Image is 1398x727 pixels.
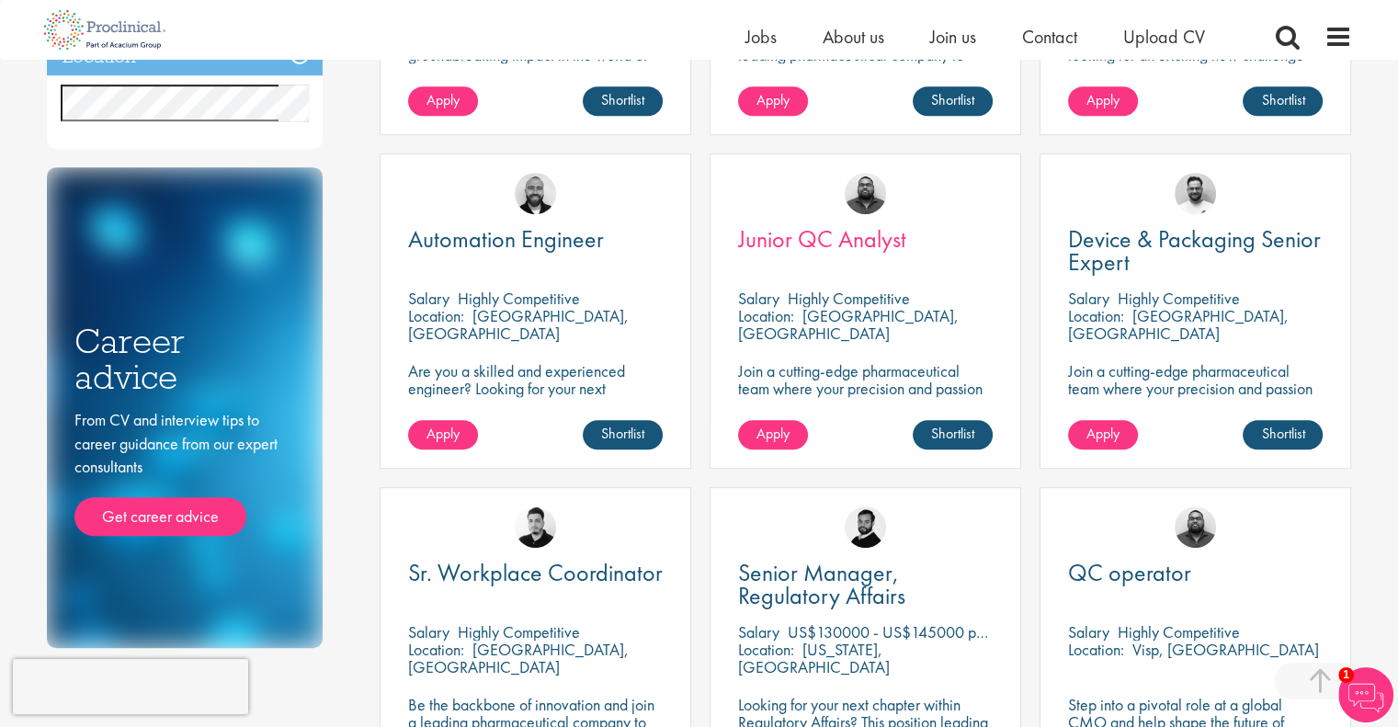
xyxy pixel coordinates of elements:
[1175,173,1216,214] img: Emile De Beer
[1338,667,1393,722] img: Chatbot
[1243,86,1323,116] a: Shortlist
[13,659,248,714] iframe: reCAPTCHA
[738,420,808,449] a: Apply
[458,288,580,309] p: Highly Competitive
[738,639,890,677] p: [US_STATE], [GEOGRAPHIC_DATA]
[738,305,794,326] span: Location:
[74,497,246,536] a: Get career advice
[738,228,993,251] a: Junior QC Analyst
[1068,362,1323,432] p: Join a cutting-edge pharmaceutical team where your precision and passion for quality will help sh...
[1118,288,1240,309] p: Highly Competitive
[738,562,993,608] a: Senior Manager, Regulatory Affairs
[738,86,808,116] a: Apply
[426,424,460,443] span: Apply
[1068,562,1323,585] a: QC operator
[1068,305,1289,344] p: [GEOGRAPHIC_DATA], [GEOGRAPHIC_DATA]
[408,562,663,585] a: Sr. Workplace Coordinator
[1118,621,1240,642] p: Highly Competitive
[408,305,464,326] span: Location:
[738,288,779,309] span: Salary
[1123,25,1205,49] a: Upload CV
[1068,621,1109,642] span: Salary
[738,362,993,432] p: Join a cutting-edge pharmaceutical team where your precision and passion for quality will help sh...
[515,173,556,214] img: Jordan Kiely
[583,420,663,449] a: Shortlist
[408,305,629,344] p: [GEOGRAPHIC_DATA], [GEOGRAPHIC_DATA]
[738,305,959,344] p: [GEOGRAPHIC_DATA], [GEOGRAPHIC_DATA]
[1068,86,1138,116] a: Apply
[930,25,976,49] a: Join us
[408,639,629,677] p: [GEOGRAPHIC_DATA], [GEOGRAPHIC_DATA]
[1068,288,1109,309] span: Salary
[1338,667,1354,683] span: 1
[756,90,790,109] span: Apply
[756,424,790,443] span: Apply
[1022,25,1077,49] a: Contact
[738,223,906,255] span: Junior QC Analyst
[823,25,884,49] a: About us
[408,362,663,432] p: Are you a skilled and experienced engineer? Looking for your next opportunity to assist with impa...
[1086,90,1120,109] span: Apply
[458,621,580,642] p: Highly Competitive
[74,324,295,394] h3: Career advice
[1068,639,1124,660] span: Location:
[1068,557,1191,588] span: QC operator
[1068,228,1323,274] a: Device & Packaging Senior Expert
[408,621,449,642] span: Salary
[408,228,663,251] a: Automation Engineer
[738,639,794,660] span: Location:
[1243,420,1323,449] a: Shortlist
[1068,420,1138,449] a: Apply
[408,639,464,660] span: Location:
[408,223,604,255] span: Automation Engineer
[408,557,663,588] span: Sr. Workplace Coordinator
[426,90,460,109] span: Apply
[408,288,449,309] span: Salary
[913,420,993,449] a: Shortlist
[1086,424,1120,443] span: Apply
[1068,305,1124,326] span: Location:
[408,420,478,449] a: Apply
[1132,639,1319,660] p: Visp, [GEOGRAPHIC_DATA]
[913,86,993,116] a: Shortlist
[738,621,779,642] span: Salary
[788,288,910,309] p: Highly Competitive
[788,621,1034,642] p: US$130000 - US$145000 per annum
[845,173,886,214] img: Ashley Bennett
[583,86,663,116] a: Shortlist
[1175,506,1216,548] img: Ashley Bennett
[738,557,905,611] span: Senior Manager, Regulatory Affairs
[408,86,478,116] a: Apply
[1068,223,1321,278] span: Device & Packaging Senior Expert
[845,506,886,548] img: Nick Walker
[745,25,777,49] a: Jobs
[515,506,556,548] img: Anderson Maldonado
[74,408,295,536] div: From CV and interview tips to career guidance from our expert consultants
